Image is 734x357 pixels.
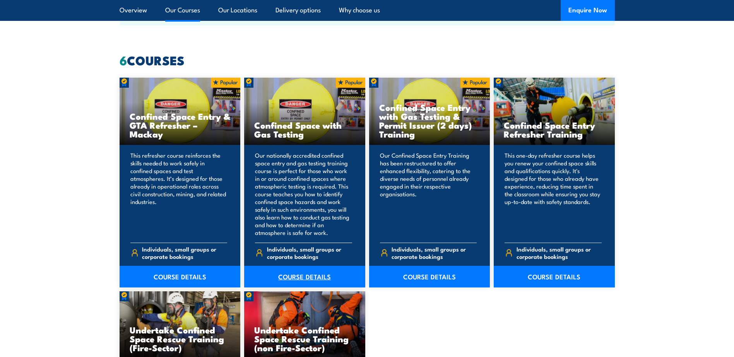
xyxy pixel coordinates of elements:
a: COURSE DETAILS [244,266,365,287]
h3: Confined Space Entry Refresher Training [504,121,605,138]
h3: Confined Space Entry with Gas Testing & Permit Issuer (2 days) Training [379,103,480,138]
h3: Confined Space Entry & GTA Refresher – Mackay [130,112,231,138]
h3: Confined Space with Gas Testing [254,121,355,138]
h2: COURSES [120,54,615,65]
a: COURSE DETAILS [494,266,615,287]
p: Our nationally accredited confined space entry and gas testing training course is perfect for tho... [255,151,352,236]
span: Individuals, small groups or corporate bookings [142,245,227,260]
span: Individuals, small groups or corporate bookings [392,245,477,260]
p: Our Confined Space Entry Training has been restructured to offer enhanced flexibility, catering t... [380,151,477,236]
h3: Undertake Confined Space Rescue Training (non Fire-Sector) [254,325,355,352]
a: COURSE DETAILS [369,266,490,287]
p: This one-day refresher course helps you renew your confined space skills and qualifications quick... [505,151,602,236]
strong: 6 [120,50,127,70]
p: This refresher course reinforces the skills needed to work safely in confined spaces and test atm... [130,151,228,236]
h3: Undertake Confined Space Rescue Training (Fire-Sector) [130,325,231,352]
a: COURSE DETAILS [120,266,241,287]
span: Individuals, small groups or corporate bookings [267,245,352,260]
span: Individuals, small groups or corporate bookings [517,245,602,260]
